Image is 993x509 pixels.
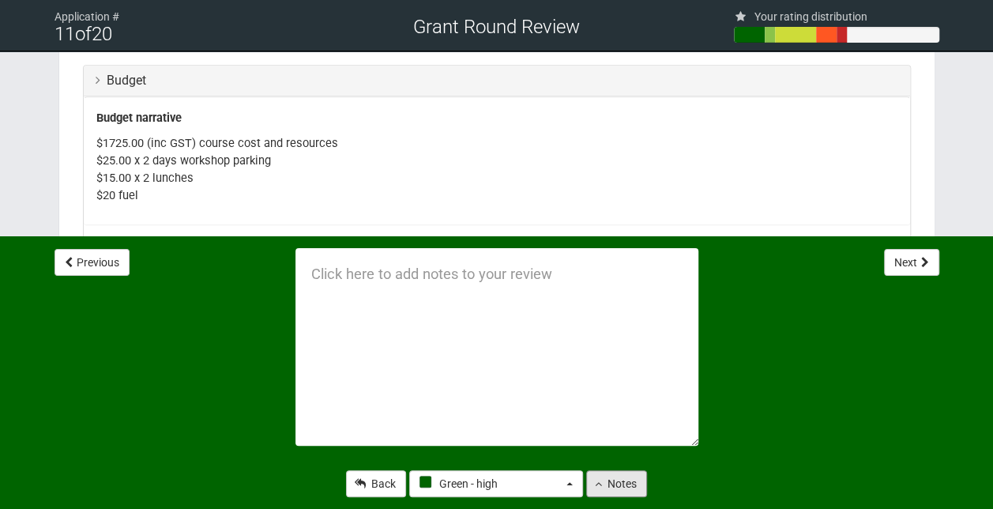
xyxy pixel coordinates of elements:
button: Notes [586,470,647,497]
div: of [55,27,260,41]
span: 20 [92,23,112,45]
a: Back [346,470,406,497]
p: $1725.00 (inc GST) course cost and resources $25.00 x 2 days workshop parking $15.00 x 2 lunches ... [96,134,897,204]
span: Green - high [419,476,562,492]
span: 11 [55,23,75,45]
div: Your rating distribution [734,9,939,21]
button: Green - high [409,470,583,497]
h3: Budget [96,74,898,88]
div: Application # [55,9,260,21]
button: Next [884,249,939,276]
b: Budget narrative [96,111,182,125]
button: Previous [55,249,130,276]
